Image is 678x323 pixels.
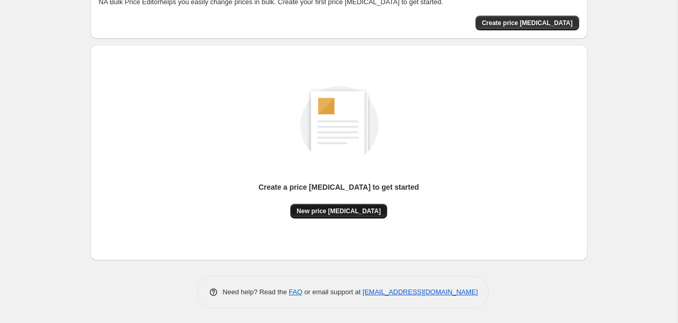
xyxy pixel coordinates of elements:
[223,288,289,296] span: Need help? Read the
[290,204,387,218] button: New price [MEDICAL_DATA]
[289,288,302,296] a: FAQ
[482,19,573,27] span: Create price [MEDICAL_DATA]
[363,288,478,296] a: [EMAIL_ADDRESS][DOMAIN_NAME]
[476,16,579,30] button: Create price change job
[258,182,419,192] p: Create a price [MEDICAL_DATA] to get started
[302,288,363,296] span: or email support at
[297,207,381,215] span: New price [MEDICAL_DATA]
